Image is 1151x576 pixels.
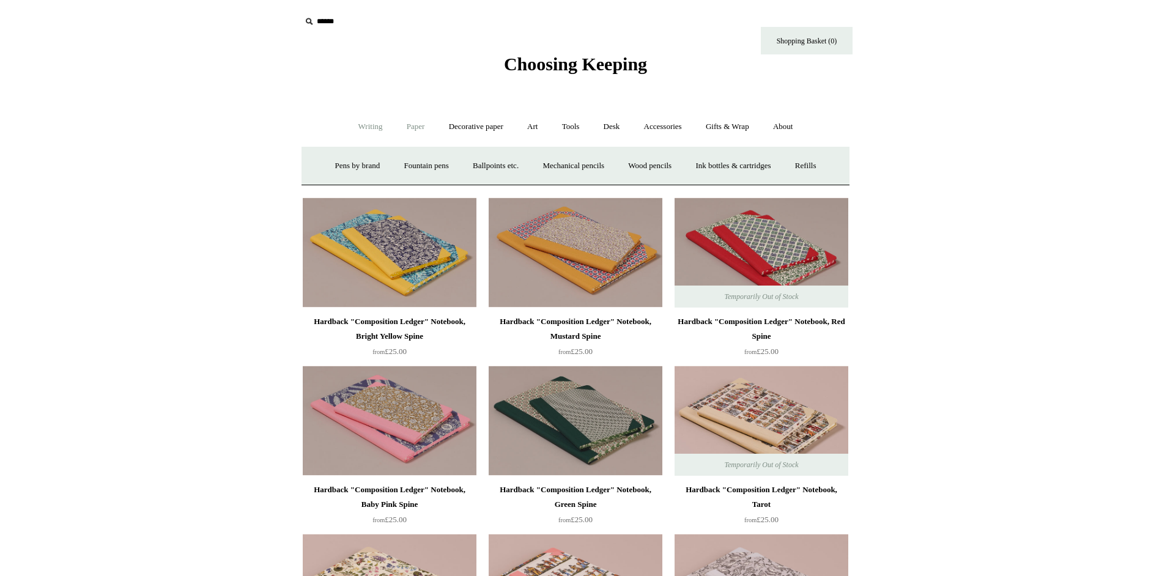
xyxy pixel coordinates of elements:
span: £25.00 [744,347,779,356]
a: Hardback "Composition Ledger" Notebook, Red Spine from£25.00 [675,314,848,364]
img: Hardback "Composition Ledger" Notebook, Mustard Spine [489,198,662,308]
span: from [372,517,385,523]
span: £25.00 [372,347,407,356]
div: Hardback "Composition Ledger" Notebook, Bright Yellow Spine [306,314,473,344]
a: Tools [551,111,591,143]
span: Temporarily Out of Stock [712,286,810,308]
span: £25.00 [558,515,593,524]
a: Ballpoints etc. [462,150,530,182]
div: Hardback "Composition Ledger" Notebook, Tarot [678,482,845,512]
span: Choosing Keeping [504,54,647,74]
span: £25.00 [558,347,593,356]
a: Accessories [633,111,693,143]
span: £25.00 [372,515,407,524]
a: Writing [347,111,394,143]
a: Desk [593,111,631,143]
span: from [744,517,757,523]
div: Hardback "Composition Ledger" Notebook, Mustard Spine [492,314,659,344]
a: Hardback "Composition Ledger" Notebook, Mustard Spine from£25.00 [489,314,662,364]
a: Shopping Basket (0) [761,27,853,54]
span: from [372,349,385,355]
a: Pens by brand [324,150,391,182]
a: Fountain pens [393,150,459,182]
a: Mechanical pencils [531,150,615,182]
a: Art [516,111,549,143]
a: Hardback "Composition Ledger" Notebook, Green Spine from£25.00 [489,482,662,533]
img: Hardback "Composition Ledger" Notebook, Baby Pink Spine [303,366,476,476]
span: £25.00 [744,515,779,524]
a: Hardback "Composition Ledger" Notebook, Baby Pink Spine Hardback "Composition Ledger" Notebook, B... [303,366,476,476]
span: from [558,349,571,355]
a: About [762,111,804,143]
a: Hardback "Composition Ledger" Notebook, Tarot Hardback "Composition Ledger" Notebook, Tarot Tempo... [675,366,848,476]
span: Temporarily Out of Stock [712,454,810,476]
a: Ink bottles & cartridges [684,150,782,182]
a: Hardback "Composition Ledger" Notebook, Tarot from£25.00 [675,482,848,533]
a: Hardback "Composition Ledger" Notebook, Green Spine Hardback "Composition Ledger" Notebook, Green... [489,366,662,476]
a: Refills [784,150,827,182]
a: Hardback "Composition Ledger" Notebook, Mustard Spine Hardback "Composition Ledger" Notebook, Mus... [489,198,662,308]
div: Hardback "Composition Ledger" Notebook, Red Spine [678,314,845,344]
a: Hardback "Composition Ledger" Notebook, Red Spine Hardback "Composition Ledger" Notebook, Red Spi... [675,198,848,308]
a: Hardback "Composition Ledger" Notebook, Bright Yellow Spine from£25.00 [303,314,476,364]
a: Paper [396,111,436,143]
div: Hardback "Composition Ledger" Notebook, Green Spine [492,482,659,512]
div: Hardback "Composition Ledger" Notebook, Baby Pink Spine [306,482,473,512]
span: from [744,349,757,355]
img: Hardback "Composition Ledger" Notebook, Green Spine [489,366,662,476]
img: Hardback "Composition Ledger" Notebook, Tarot [675,366,848,476]
img: Hardback "Composition Ledger" Notebook, Red Spine [675,198,848,308]
a: Decorative paper [438,111,514,143]
span: from [558,517,571,523]
a: Wood pencils [617,150,683,182]
a: Gifts & Wrap [695,111,760,143]
a: Choosing Keeping [504,64,647,72]
a: Hardback "Composition Ledger" Notebook, Bright Yellow Spine Hardback "Composition Ledger" Noteboo... [303,198,476,308]
img: Hardback "Composition Ledger" Notebook, Bright Yellow Spine [303,198,476,308]
a: Hardback "Composition Ledger" Notebook, Baby Pink Spine from£25.00 [303,482,476,533]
